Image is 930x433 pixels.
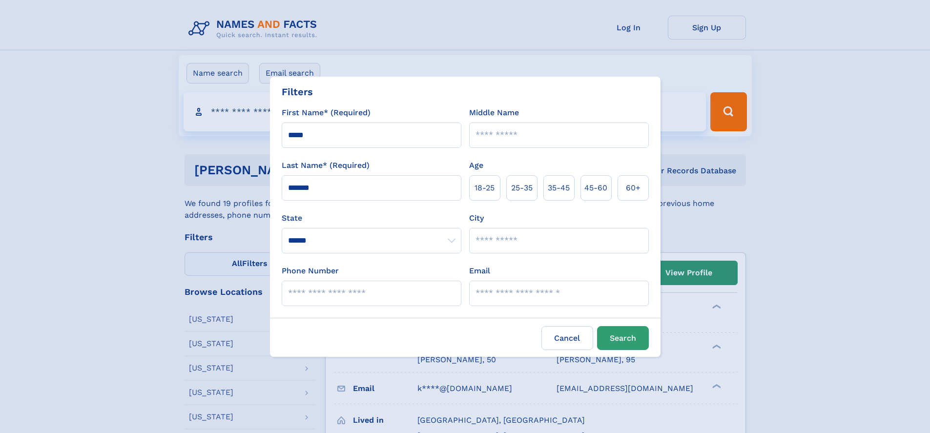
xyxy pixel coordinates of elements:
span: 60+ [626,182,641,194]
label: State [282,212,461,224]
label: Phone Number [282,265,339,277]
label: City [469,212,484,224]
label: First Name* (Required) [282,107,371,119]
label: Cancel [541,326,593,350]
button: Search [597,326,649,350]
label: Last Name* (Required) [282,160,370,171]
label: Middle Name [469,107,519,119]
div: Filters [282,84,313,99]
label: Email [469,265,490,277]
span: 18‑25 [475,182,495,194]
span: 35‑45 [548,182,570,194]
span: 25‑35 [511,182,533,194]
label: Age [469,160,483,171]
span: 45‑60 [584,182,607,194]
